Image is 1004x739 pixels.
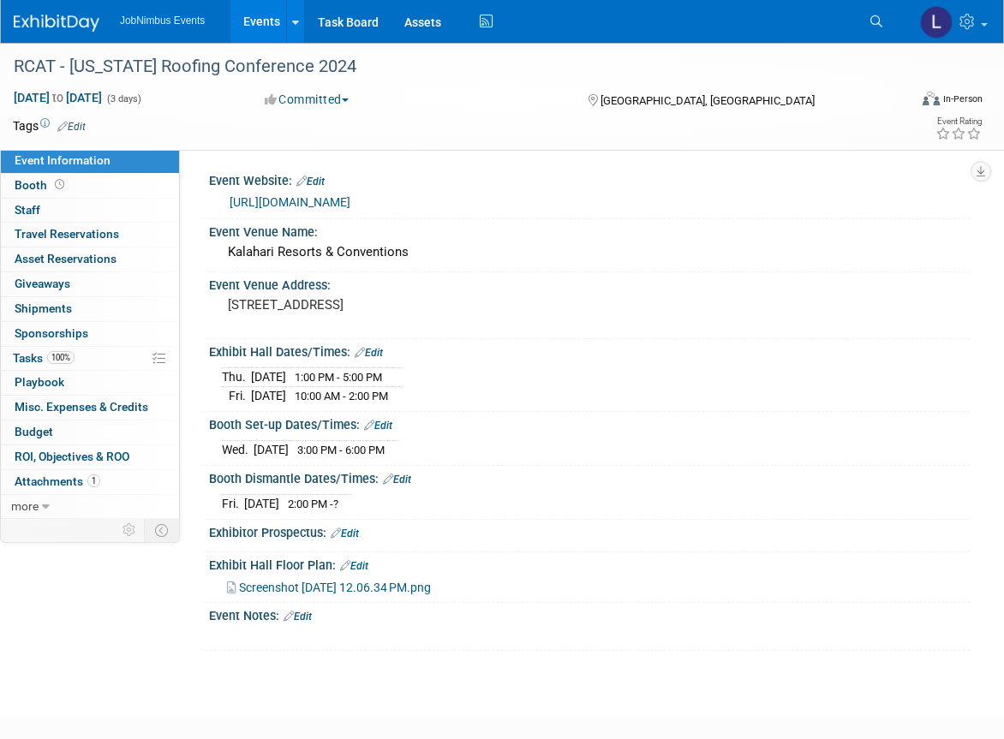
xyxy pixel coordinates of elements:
span: 2:00 PM - [288,498,338,510]
a: Event Information [1,149,179,173]
td: Thu. [222,368,251,387]
a: Staff [1,199,179,223]
a: Giveaways [1,272,179,296]
a: Shipments [1,297,179,321]
a: Screenshot [DATE] 12.06.34 PM.png [227,581,431,594]
span: (3 days) [105,93,141,104]
a: Edit [355,347,383,359]
td: [DATE] [251,387,286,405]
span: to [50,91,66,104]
a: Booth [1,174,179,198]
pre: [STREET_ADDRESS] [228,297,507,313]
a: Misc. Expenses & Credits [1,396,179,420]
span: ROI, Objectives & ROO [15,450,129,463]
span: Travel Reservations [15,227,119,241]
span: 1 [87,474,100,487]
div: Event Website: [209,168,970,190]
a: Edit [284,611,312,623]
a: Edit [57,121,86,133]
span: ? [333,498,338,510]
div: Exhibitor Prospectus: [209,520,970,542]
a: Edit [331,527,359,539]
span: Staff [15,203,40,217]
span: Playbook [15,375,64,389]
a: Travel Reservations [1,223,179,247]
td: Fri. [222,387,251,405]
span: [GEOGRAPHIC_DATA], [GEOGRAPHIC_DATA] [601,94,815,107]
span: Budget [15,425,53,438]
span: Tasks [13,351,75,365]
span: 3:00 PM - 6:00 PM [297,444,385,456]
span: more [11,499,39,513]
span: Giveaways [15,277,70,290]
img: Format-Inperson.png [923,92,940,105]
span: Event Information [15,153,111,167]
span: Booth not reserved yet [51,178,68,191]
span: Booth [15,178,68,192]
a: Asset Reservations [1,247,179,271]
a: more [1,495,179,519]
a: Edit [340,560,368,572]
span: [DATE] [DATE] [13,90,103,105]
div: Event Venue Address: [209,272,970,294]
span: JobNimbus Events [120,15,205,27]
div: Event Notes: [209,603,970,625]
button: Committed [259,91,356,108]
span: Attachments [15,474,100,488]
div: Event Venue Name: [209,219,970,241]
a: Edit [383,474,411,486]
img: ExhibitDay [14,15,99,32]
img: Laly Matos [920,6,953,39]
a: Playbook [1,371,179,395]
span: 100% [47,351,75,364]
div: RCAT - [US_STATE] Roofing Conference 2024 [8,51,887,82]
span: Sponsorships [15,326,88,340]
td: Fri. [222,495,244,513]
span: 1:00 PM - 5:00 PM [295,371,382,384]
div: Kalahari Resorts & Conventions [222,239,957,265]
div: Event Format [832,89,983,115]
td: [DATE] [251,368,286,387]
td: [DATE] [254,441,289,459]
div: Booth Set-up Dates/Times: [209,412,970,434]
a: Edit [296,176,325,188]
a: Tasks100% [1,347,179,371]
td: Wed. [222,441,254,459]
span: Misc. Expenses & Credits [15,400,148,414]
span: Screenshot [DATE] 12.06.34 PM.png [239,581,431,594]
a: Budget [1,420,179,444]
div: In-Person [942,92,983,105]
span: Shipments [15,301,72,315]
a: [URL][DOMAIN_NAME] [230,195,350,209]
a: Attachments1 [1,470,179,494]
a: ROI, Objectives & ROO [1,445,179,469]
span: Asset Reservations [15,252,117,265]
div: Exhibit Hall Floor Plan: [209,552,970,575]
span: 10:00 AM - 2:00 PM [295,390,388,402]
a: Sponsorships [1,322,179,346]
td: Tags [13,117,86,134]
div: Exhibit Hall Dates/Times: [209,339,970,361]
div: Booth Dismantle Dates/Times: [209,466,970,488]
td: Toggle Event Tabs [145,519,180,541]
div: Event Rating [935,117,982,126]
td: [DATE] [244,495,279,513]
td: Personalize Event Tab Strip [115,519,145,541]
a: Edit [364,420,392,432]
